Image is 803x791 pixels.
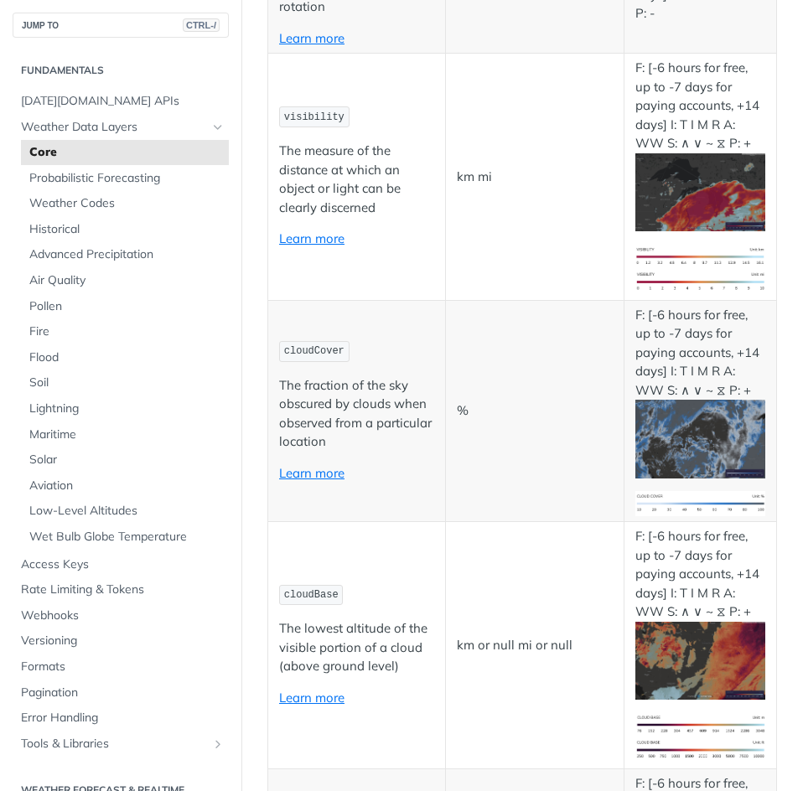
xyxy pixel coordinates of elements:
[21,140,229,165] a: Core
[635,494,765,510] span: Expand image
[29,272,225,289] span: Air Quality
[21,396,229,421] a: Lightning
[21,473,229,499] a: Aviation
[29,401,225,417] span: Lightning
[635,651,765,667] span: Expand image
[29,503,225,520] span: Low-Level Altitudes
[635,59,765,231] p: F: [-6 hours for free, up to -7 days for paying accounts, +14 days] I: T I M R A: WW S: ∧ ∨ ~ ⧖ P: +
[21,370,229,395] a: Soil
[21,685,225,701] span: Pagination
[21,710,225,726] span: Error Handling
[279,619,434,676] p: The lowest altitude of the visible portion of a cloud (above ground level)
[29,427,225,443] span: Maritime
[284,589,339,601] span: cloudBase
[21,166,229,191] a: Probabilistic Forecasting
[13,115,229,140] a: Weather Data LayersHide subpages for Weather Data Layers
[21,119,207,136] span: Weather Data Layers
[279,30,345,46] a: Learn more
[29,323,225,340] span: Fire
[21,499,229,524] a: Low-Level Altitudes
[21,633,225,649] span: Versioning
[635,247,765,263] span: Expand image
[29,298,225,315] span: Pollen
[279,376,434,452] p: The fraction of the sky obscured by clouds when observed from a particular location
[21,582,225,598] span: Rate Limiting & Tokens
[635,306,765,478] p: F: [-6 hours for free, up to -7 days for paying accounts, +14 days] I: T I M R A: WW S: ∧ ∨ ~ ⧖ P: +
[21,422,229,447] a: Maritime
[635,430,765,446] span: Expand image
[635,716,765,732] span: Expand image
[457,401,612,421] p: %
[21,319,229,344] a: Fire
[284,111,345,123] span: visibility
[284,345,345,357] span: cloudCover
[279,465,345,481] a: Learn more
[21,447,229,473] a: Solar
[211,121,225,134] button: Hide subpages for Weather Data Layers
[29,452,225,468] span: Solar
[13,552,229,577] a: Access Keys
[279,230,345,246] a: Learn more
[13,13,229,38] button: JUMP TOCTRL-/
[29,195,225,212] span: Weather Codes
[13,680,229,706] a: Pagination
[13,654,229,680] a: Formats
[211,737,225,751] button: Show subpages for Tools & Libraries
[13,628,229,654] a: Versioning
[13,603,229,628] a: Webhooks
[21,525,229,550] a: Wet Bulb Globe Temperature
[13,89,229,114] a: [DATE][DOMAIN_NAME] APIs
[21,556,225,573] span: Access Keys
[457,168,612,187] p: km mi
[635,272,765,288] span: Expand image
[29,375,225,391] span: Soil
[183,18,220,32] span: CTRL-/
[29,246,225,263] span: Advanced Precipitation
[21,242,229,267] a: Advanced Precipitation
[279,142,434,217] p: The measure of the distance at which an object or light can be clearly discerned
[457,636,612,655] p: km or null mi or null
[21,191,229,216] a: Weather Codes
[13,63,229,78] h2: Fundamentals
[13,706,229,731] a: Error Handling
[635,183,765,199] span: Expand image
[21,294,229,319] a: Pollen
[21,93,225,110] span: [DATE][DOMAIN_NAME] APIs
[29,170,225,187] span: Probabilistic Forecasting
[29,221,225,238] span: Historical
[635,741,765,757] span: Expand image
[29,478,225,494] span: Aviation
[21,736,207,752] span: Tools & Libraries
[21,217,229,242] a: Historical
[13,577,229,602] a: Rate Limiting & Tokens
[29,349,225,366] span: Flood
[635,527,765,700] p: F: [-6 hours for free, up to -7 days for paying accounts, +14 days] I: T I M R A: WW S: ∧ ∨ ~ ⧖ P: +
[21,268,229,293] a: Air Quality
[279,690,345,706] a: Learn more
[29,144,225,161] span: Core
[21,659,225,675] span: Formats
[29,529,225,545] span: Wet Bulb Globe Temperature
[21,345,229,370] a: Flood
[21,607,225,624] span: Webhooks
[13,732,229,757] a: Tools & LibrariesShow subpages for Tools & Libraries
